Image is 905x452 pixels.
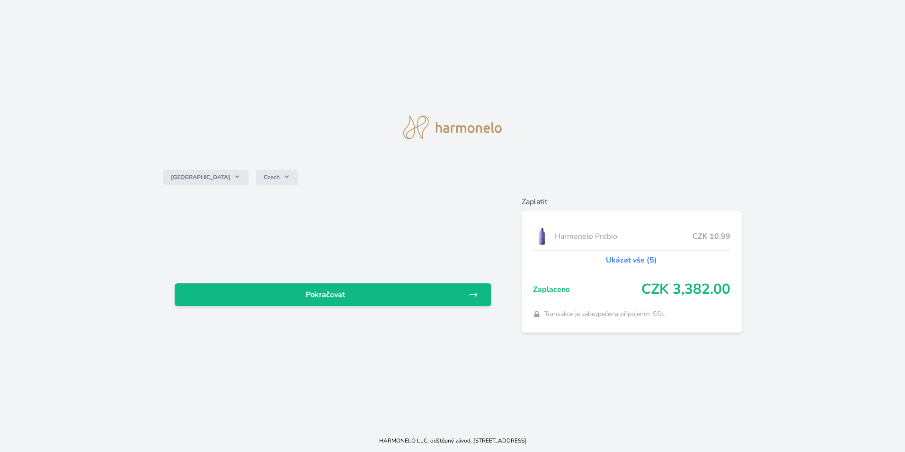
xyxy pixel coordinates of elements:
[256,170,298,185] button: Czech
[544,309,665,319] span: Transakce je zabezpečena připojením SSL
[533,225,551,248] img: CLEAN_PROBIO_se_stinem_x-lo.jpg
[171,173,230,181] span: [GEOGRAPHIC_DATA]
[182,289,469,300] span: Pokračovat
[522,196,742,208] h6: Zaplatit
[175,283,491,306] a: Pokračovat
[403,116,502,139] img: logo.svg
[533,284,641,295] span: Zaplaceno
[555,231,692,242] span: Harmonelo Probio
[163,170,248,185] button: [GEOGRAPHIC_DATA]
[692,231,730,242] span: CZK 10.99
[606,254,657,266] a: Ukázat vše (5)
[264,173,280,181] span: Czech
[641,281,730,298] span: CZK 3,382.00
